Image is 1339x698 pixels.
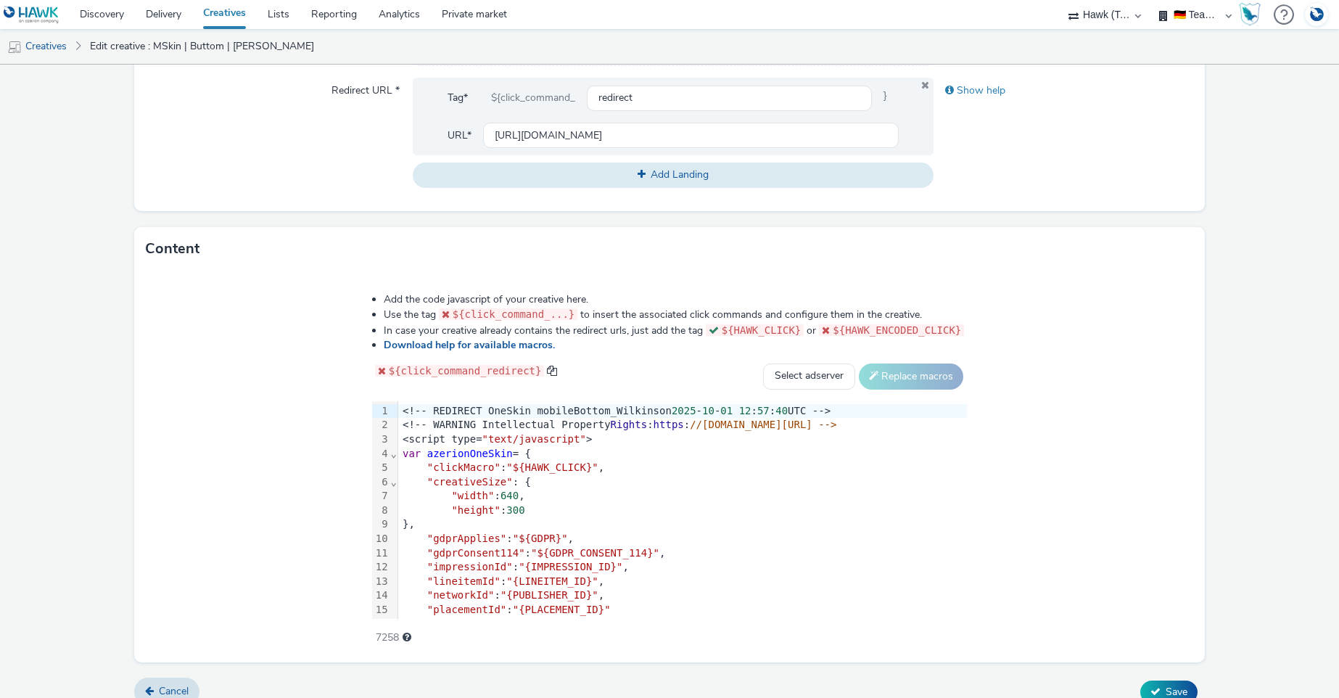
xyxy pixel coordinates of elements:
[372,575,390,589] div: 13
[427,575,500,587] span: "lineitemId"
[398,603,967,617] div: :
[390,448,397,459] span: Fold line
[372,432,390,447] div: 3
[326,78,405,98] label: Redirect URL *
[651,168,709,181] span: Add Landing
[427,461,500,473] span: "clickMacro"
[427,533,507,544] span: "gdprApplies"
[398,447,967,461] div: = {
[83,29,321,64] a: Edit creative : MSkin | Buttom | [PERSON_NAME]
[398,532,967,546] div: : ,
[506,575,598,587] span: "{LINEITEM_ID}"
[384,307,968,322] li: Use the tag to insert the associated click commands and configure them in the creative.
[384,323,968,338] li: In case your creative already contains the redirect urls, just add the tag or
[372,475,390,490] div: 6
[403,448,421,459] span: var
[833,324,961,336] span: ${HAWK_ENCODED_CLICK}
[372,489,390,504] div: 7
[427,448,513,459] span: azerionOneSkin
[1306,3,1327,27] img: Account DE
[451,504,500,516] span: "height"
[398,575,967,589] div: : ,
[372,404,390,419] div: 1
[398,418,967,432] div: <!-- WARNING Intellectual Property : :
[372,560,390,575] div: 12
[398,432,967,447] div: <script type= >
[372,603,390,617] div: 15
[690,419,836,430] span: //[DOMAIN_NAME][URL] -->
[413,163,933,187] button: Add Landing
[372,461,390,475] div: 5
[427,561,513,572] span: "impressionId"
[372,517,390,532] div: 9
[479,85,587,111] div: ${click_command_
[398,504,967,518] div: :
[547,366,557,376] span: copy to clipboard
[654,419,684,430] span: https
[376,631,399,645] span: 7258
[482,433,586,445] span: "text/javascript"
[739,405,751,416] span: 12
[389,365,542,377] span: ${click_command_redirect}
[1239,3,1261,26] img: Hawk Academy
[372,588,390,603] div: 14
[427,589,495,601] span: "networkId"
[506,461,598,473] span: "${HAWK_CLICK}"
[398,517,967,532] div: },
[859,364,963,390] button: Replace macros
[372,546,390,561] div: 11
[483,123,898,148] input: url...
[398,461,967,475] div: : ,
[372,504,390,518] div: 8
[513,604,611,615] span: "{PLACEMENT_ID}"
[4,6,59,24] img: undefined Logo
[1239,3,1266,26] a: Hawk Academy
[934,78,1194,104] div: Show help
[506,504,524,516] span: 300
[372,447,390,461] div: 4
[427,604,507,615] span: "placementId"
[372,617,390,632] div: 16
[500,589,598,601] span: "{PUBLISHER_ID}"
[500,490,519,501] span: 640
[519,561,622,572] span: "{IMPRESSION_ID}"
[427,476,513,488] span: "creativeSize"
[531,547,659,559] span: "${GDPR_CONSENT_114}"
[159,684,189,698] span: Cancel
[453,308,575,320] span: ${click_command_...}
[672,405,696,416] span: 2025
[145,238,199,260] h3: Content
[513,533,568,544] span: "${GDPR}"
[775,405,788,416] span: 40
[398,560,967,575] div: : ,
[720,405,733,416] span: 01
[611,419,648,430] span: Rights
[398,617,967,632] div: };
[390,476,397,488] span: Fold line
[372,532,390,546] div: 10
[7,40,22,54] img: mobile
[702,405,714,416] span: 10
[872,85,899,111] span: }
[398,588,967,603] div: : ,
[403,631,411,645] div: Maximum recommended length: 3000 characters.
[398,404,967,419] div: <!-- REDIRECT OneSkin mobileBottom_Wilkinson - - : : UTC -->
[722,324,802,336] span: ${HAWK_CLICK}
[451,490,494,501] span: "width"
[398,489,967,504] div: : ,
[372,418,390,432] div: 2
[384,338,561,352] a: Download help for available macros.
[427,547,525,559] span: "gdprConsent114"
[384,292,968,307] li: Add the code javascript of your creative here.
[398,475,967,490] div: : {
[757,405,770,416] span: 57
[398,546,967,561] div: : ,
